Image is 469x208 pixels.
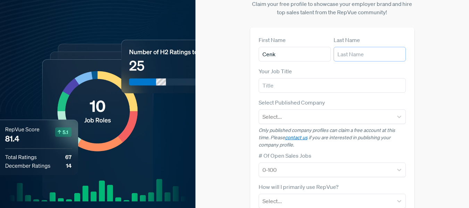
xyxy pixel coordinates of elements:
label: # Of Open Sales Jobs [259,151,311,160]
input: Title [259,78,406,93]
input: Last Name [334,47,406,61]
label: First Name [259,36,286,44]
input: First Name [259,47,331,61]
label: Your Job Title [259,67,292,75]
label: Select Published Company [259,98,325,107]
label: How will I primarily use RepVue? [259,183,338,191]
label: Last Name [334,36,360,44]
a: contact us [285,134,308,141]
p: Only published company profiles can claim a free account at this time. Please if you are interest... [259,127,406,149]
